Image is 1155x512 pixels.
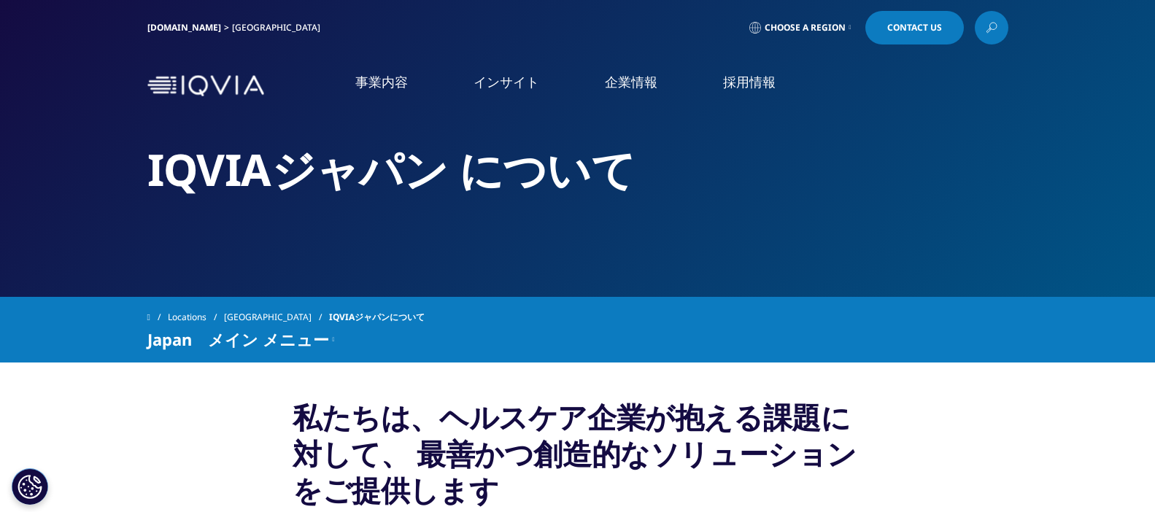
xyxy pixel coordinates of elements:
[147,330,329,348] span: Japan メイン メニュー
[765,22,846,34] span: Choose a Region
[270,51,1008,120] nav: Primary
[355,73,408,91] a: 事業内容
[168,304,224,330] a: Locations
[723,73,776,91] a: 採用情報
[605,73,657,91] a: 企業情報
[232,22,326,34] div: [GEOGRAPHIC_DATA]
[147,142,1008,197] h2: IQVIAジャパン について
[865,11,964,44] a: Contact Us
[329,304,425,330] span: IQVIAジャパンについて
[224,304,329,330] a: [GEOGRAPHIC_DATA]
[887,23,942,32] span: Contact Us
[12,468,48,505] button: Cookie 設定
[147,21,221,34] a: [DOMAIN_NAME]
[474,73,539,91] a: インサイト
